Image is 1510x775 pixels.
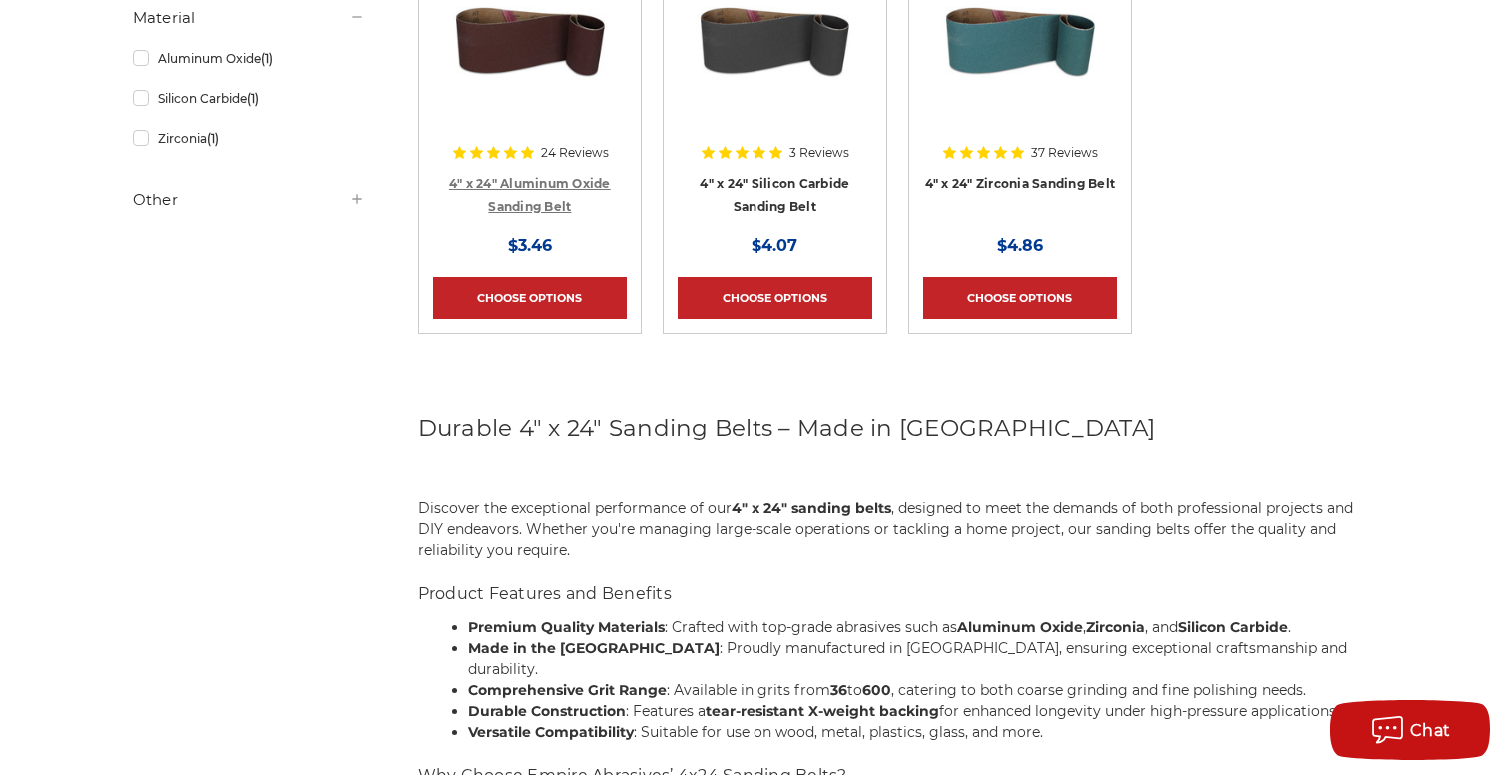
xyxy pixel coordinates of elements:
[1178,618,1288,636] strong: Silicon Carbide
[418,499,1353,559] span: , designed to meet the demands of both professional projects and DIY endeavors. Whether you're ma...
[700,176,849,214] a: 4" x 24" Silicon Carbide Sanding Belt
[706,702,939,720] strong: tear-resistant X-weight backing
[418,414,1156,442] span: Durable 4" x 24" Sanding Belts – Made in [GEOGRAPHIC_DATA]
[789,147,849,159] span: 3 Reviews
[449,176,611,214] a: 4" x 24" Aluminum Oxide Sanding Belt
[678,277,871,319] a: Choose Options
[261,51,273,66] span: (1)
[433,277,627,319] a: Choose Options
[133,188,365,212] h5: Other
[939,702,1339,720] span: for enhanced longevity under high-pressure applications.
[925,176,1116,191] a: 4" x 24" Zirconia Sanding Belt
[923,277,1117,319] a: Choose Options
[133,6,365,30] h5: Material
[207,131,219,146] span: (1)
[418,499,732,517] span: Discover the exceptional performance of our
[665,618,957,636] span: : Crafted with top-grade abrasives such as
[891,681,1306,699] span: , catering to both coarse grinding and fine polishing needs.
[847,681,862,699] span: to
[133,81,365,116] a: Silicon Carbide
[957,618,1083,636] strong: Aluminum Oxide
[468,618,665,636] strong: Premium Quality Materials
[468,681,667,699] strong: Comprehensive Grit Range
[541,147,609,159] span: 24 Reviews
[752,236,797,255] span: $4.07
[862,681,891,699] strong: 600
[1330,700,1490,760] button: Chat
[997,236,1043,255] span: $4.86
[418,584,672,603] span: Product Features and Benefits
[1410,721,1451,740] span: Chat
[133,121,365,156] a: Zirconia
[133,41,365,76] a: Aluminum Oxide
[247,91,259,106] span: (1)
[1086,618,1145,636] strong: Zirconia
[732,499,891,517] strong: 4" x 24" sanding belts
[468,702,626,720] strong: Durable Construction
[468,639,720,657] strong: Made in the [GEOGRAPHIC_DATA]
[626,702,706,720] span: : Features a
[1031,147,1098,159] span: 37 Reviews
[830,681,847,699] strong: 36
[468,639,1347,678] span: : Proudly manufactured in [GEOGRAPHIC_DATA], ensuring exceptional craftsmanship and durability.
[1083,618,1086,636] span: ,
[634,723,1043,741] span: : Suitable for use on wood, metal, plastics, glass, and more.
[667,681,830,699] span: : Available in grits from
[1145,618,1178,636] span: , and
[508,236,552,255] span: $3.46
[468,723,634,741] strong: Versatile Compatibility
[1288,618,1291,636] span: .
